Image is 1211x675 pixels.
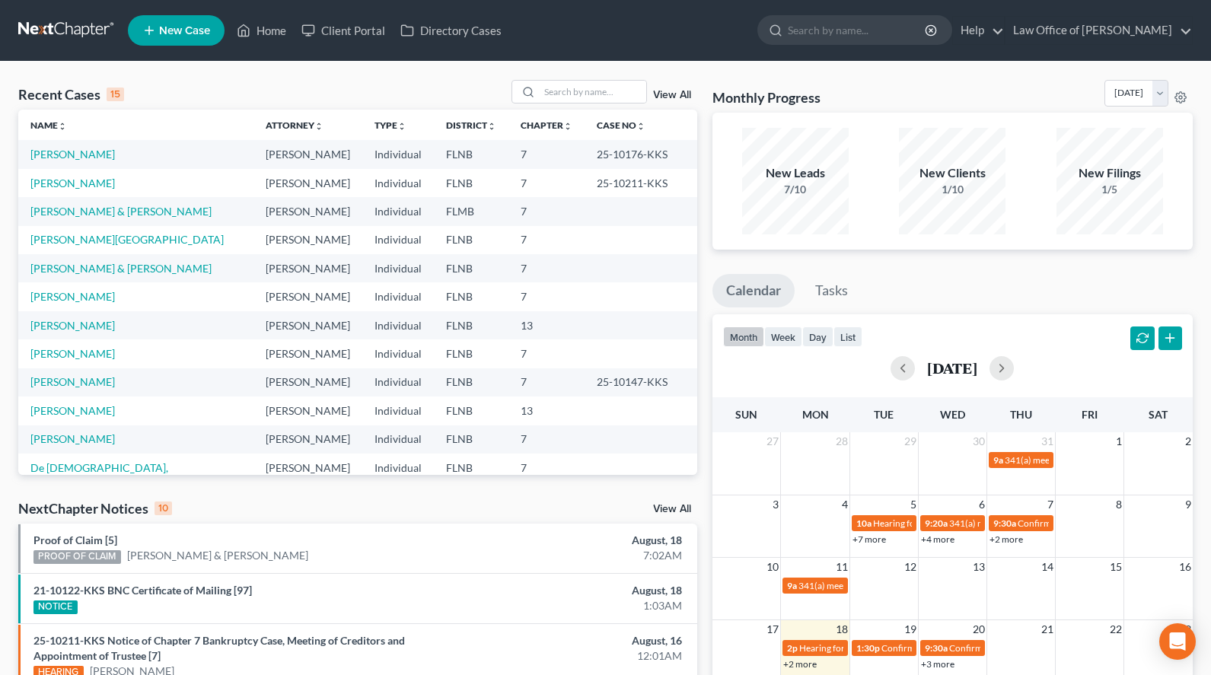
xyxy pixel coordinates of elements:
[508,339,585,368] td: 7
[362,226,434,254] td: Individual
[1114,432,1123,451] span: 1
[585,169,696,197] td: 25-10211-KKS
[30,148,115,161] a: [PERSON_NAME]
[585,140,696,168] td: 25-10176-KKS
[1184,432,1193,451] span: 2
[1114,495,1123,514] span: 8
[1149,408,1168,421] span: Sat
[434,140,508,168] td: FLNB
[765,558,780,576] span: 10
[30,347,115,360] a: [PERSON_NAME]
[374,119,406,131] a: Typeunfold_more
[253,140,362,168] td: [PERSON_NAME]
[971,432,986,451] span: 30
[508,254,585,282] td: 7
[18,85,124,103] div: Recent Cases
[765,620,780,638] span: 17
[801,274,862,307] a: Tasks
[508,368,585,396] td: 7
[1005,454,1152,466] span: 341(a) meeting for [PERSON_NAME]
[253,368,362,396] td: [PERSON_NAME]
[508,311,585,339] td: 13
[735,408,757,421] span: Sun
[903,620,918,638] span: 19
[476,648,682,664] div: 12:01AM
[1056,182,1163,197] div: 1/5
[1040,620,1055,638] span: 21
[253,311,362,339] td: [PERSON_NAME]
[1108,620,1123,638] span: 22
[971,620,986,638] span: 20
[977,495,986,514] span: 6
[993,454,1003,466] span: 9a
[30,119,67,131] a: Nameunfold_more
[508,454,585,497] td: 7
[18,499,172,517] div: NextChapter Notices
[840,495,849,514] span: 4
[314,122,323,131] i: unfold_more
[742,164,849,182] div: New Leads
[508,396,585,425] td: 13
[1040,432,1055,451] span: 31
[852,533,886,545] a: +7 more
[434,197,508,225] td: FLMB
[30,432,115,445] a: [PERSON_NAME]
[30,177,115,189] a: [PERSON_NAME]
[33,533,117,546] a: Proof of Claim [5]
[253,169,362,197] td: [PERSON_NAME]
[802,408,829,421] span: Mon
[476,548,682,563] div: 7:02AM
[30,319,115,332] a: [PERSON_NAME]
[802,326,833,347] button: day
[653,504,691,514] a: View All
[765,432,780,451] span: 27
[476,598,682,613] div: 1:03AM
[58,122,67,131] i: unfold_more
[434,311,508,339] td: FLNB
[540,81,646,103] input: Search by name...
[362,425,434,454] td: Individual
[229,17,294,44] a: Home
[1184,495,1193,514] span: 9
[30,262,212,275] a: [PERSON_NAME] & [PERSON_NAME]
[712,88,821,107] h3: Monthly Progress
[508,425,585,454] td: 7
[788,16,927,44] input: Search by name...
[33,600,78,614] div: NOTICE
[362,311,434,339] td: Individual
[764,326,802,347] button: week
[798,580,1026,591] span: 341(a) meeting for [PERSON_NAME] & [PERSON_NAME]
[434,254,508,282] td: FLNB
[742,182,849,197] div: 7/10
[927,360,977,376] h2: [DATE]
[30,404,115,417] a: [PERSON_NAME]
[434,425,508,454] td: FLNB
[508,282,585,310] td: 7
[33,584,252,597] a: 21-10122-KKS BNC Certificate of Mailing [97]
[834,558,849,576] span: 11
[159,25,210,37] span: New Case
[990,533,1023,545] a: +2 more
[899,182,1005,197] div: 1/10
[434,169,508,197] td: FLNB
[799,642,977,654] span: Hearing for Celebration Pointe Holdings, LLC
[434,454,508,497] td: FLNB
[771,495,780,514] span: 3
[508,226,585,254] td: 7
[476,533,682,548] div: August, 18
[253,197,362,225] td: [PERSON_NAME]
[253,396,362,425] td: [PERSON_NAME]
[508,140,585,168] td: 7
[971,558,986,576] span: 13
[856,517,872,529] span: 10a
[873,517,992,529] span: Hearing for [PERSON_NAME]
[253,254,362,282] td: [PERSON_NAME]
[563,122,572,131] i: unfold_more
[362,254,434,282] td: Individual
[434,282,508,310] td: FLNB
[155,501,172,515] div: 10
[953,17,1004,44] a: Help
[1056,164,1163,182] div: New Filings
[253,425,362,454] td: [PERSON_NAME]
[362,454,434,497] td: Individual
